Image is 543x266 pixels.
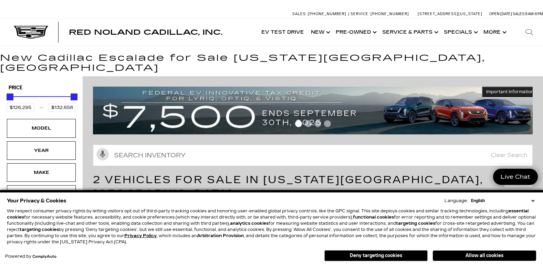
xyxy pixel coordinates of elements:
button: Allow all cookies [433,251,536,261]
a: New [307,19,332,46]
span: [PHONE_NUMBER] [370,12,409,16]
div: Make [24,169,59,176]
div: YearYear [7,141,76,160]
strong: targeting cookies [396,221,435,226]
div: Search [515,19,543,46]
input: Maximum [48,103,76,112]
span: Red Noland Cadillac, Inc. [69,28,222,36]
div: Model [24,124,59,132]
a: [STREET_ADDRESS][US_STATE] [418,12,482,16]
button: Deny targeting cookies [324,250,428,261]
span: Live Chat [497,173,534,181]
a: Service & Parts [379,19,440,46]
a: Red Noland Cadillac, Inc. [69,29,222,36]
img: Cadillac Dark Logo with Cadillac White Text [14,26,48,39]
span: Go to slide 2 [305,120,312,127]
strong: targeting cookies [20,227,59,232]
a: EV Test Drive [258,19,307,46]
a: Sales: [PHONE_NUMBER] [292,12,348,16]
a: Privacy Policy [124,233,157,238]
div: Language: [445,199,468,203]
button: More [480,19,509,46]
span: Open [DATE] [489,12,512,16]
input: Minimum [7,103,34,112]
a: Service: [PHONE_NUMBER] [348,12,411,16]
strong: Arbitration Provision [197,233,244,238]
div: MileageMileage [7,185,76,204]
strong: analytics cookies [230,221,269,226]
span: Go to slide 4 [324,120,331,127]
span: Sales: [292,12,307,16]
div: Minimum Price [7,93,13,100]
a: ComplyAuto [32,255,56,259]
div: Price [7,91,76,112]
strong: functional cookies [353,215,394,220]
span: 9 AM-6 PM [525,12,543,16]
select: Language Select [469,198,536,204]
h5: Price [9,85,74,91]
a: Live Chat [493,169,538,185]
a: Pre-Owned [332,19,379,46]
div: ModelModel [7,119,76,137]
span: 2 Vehicles for Sale in [US_STATE][GEOGRAPHIC_DATA], [GEOGRAPHIC_DATA] [93,174,483,200]
div: Year [24,147,59,154]
span: Service: [351,12,369,16]
p: We respect consumer privacy rights by letting visitors opt out of third-party tracking cookies an... [7,208,536,245]
div: Maximum Price [71,93,77,100]
span: Go to slide 3 [314,120,321,127]
span: Your Privacy & Cookies [7,196,66,206]
span: Important Information [486,89,534,95]
input: Search Inventory [93,145,533,166]
div: MakeMake [7,163,76,182]
svg: Click to toggle on voice search [96,148,109,160]
div: Powered by [5,254,56,259]
span: [PHONE_NUMBER] [308,12,346,16]
img: vrp-tax-ending-august-version [93,87,538,134]
span: Sales: [513,12,525,16]
a: Specials [440,19,480,46]
span: Go to slide 1 [295,120,302,127]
